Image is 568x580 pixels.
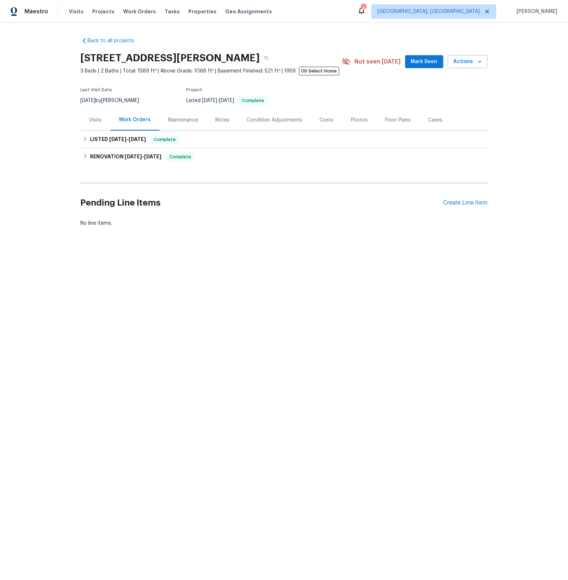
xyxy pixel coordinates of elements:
[165,9,180,14] span: Tasks
[168,117,198,124] div: Maintenance
[428,117,443,124] div: Cases
[411,57,438,66] span: Mark Seen
[187,98,268,103] span: Listed
[81,148,488,166] div: RENOVATION [DATE]-[DATE]Complete
[125,154,142,159] span: [DATE]
[123,8,156,15] span: Work Orders
[81,98,96,103] span: [DATE]
[405,55,443,69] button: Mark Seen
[260,52,273,65] button: Copy Address
[129,137,146,142] span: [DATE]
[385,117,411,124] div: Floor Plans
[225,8,272,15] span: Geo Assignments
[377,8,480,15] span: [GEOGRAPHIC_DATA], [GEOGRAPHIC_DATA]
[202,98,218,103] span: [DATE]
[448,55,488,69] button: Actions
[166,153,194,161] span: Complete
[216,117,230,124] div: Notes
[90,135,146,144] h6: LISTED
[81,220,488,227] div: No line items.
[187,88,202,92] span: Project
[443,199,488,206] div: Create Line Item
[188,8,216,15] span: Properties
[125,154,161,159] span: -
[119,116,151,123] div: Work Orders
[202,98,234,103] span: -
[89,117,102,124] div: Visits
[144,154,161,159] span: [DATE]
[219,98,234,103] span: [DATE]
[351,117,368,124] div: Photos
[81,186,443,220] h2: Pending Line Items
[81,88,112,92] span: Last Visit Date
[151,136,179,143] span: Complete
[81,96,148,105] div: by [PERSON_NAME]
[109,137,126,142] span: [DATE]
[514,8,557,15] span: [PERSON_NAME]
[240,98,267,103] span: Complete
[453,57,482,66] span: Actions
[355,58,401,65] span: Not seen [DATE]
[361,4,366,12] div: 4
[81,54,260,62] h2: [STREET_ADDRESS][PERSON_NAME]
[81,37,150,44] a: Back to all projects
[92,8,115,15] span: Projects
[247,117,303,124] div: Condition Adjustments
[90,153,161,161] h6: RENOVATION
[81,131,488,148] div: LISTED [DATE]-[DATE]Complete
[24,8,48,15] span: Maestro
[109,137,146,142] span: -
[320,117,334,124] div: Costs
[69,8,84,15] span: Visits
[299,67,339,75] span: OD Select Home
[81,67,342,75] span: 3 Beds | 2 Baths | Total: 1589 ft² | Above Grade: 1068 ft² | Basement Finished: 521 ft² | 1959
